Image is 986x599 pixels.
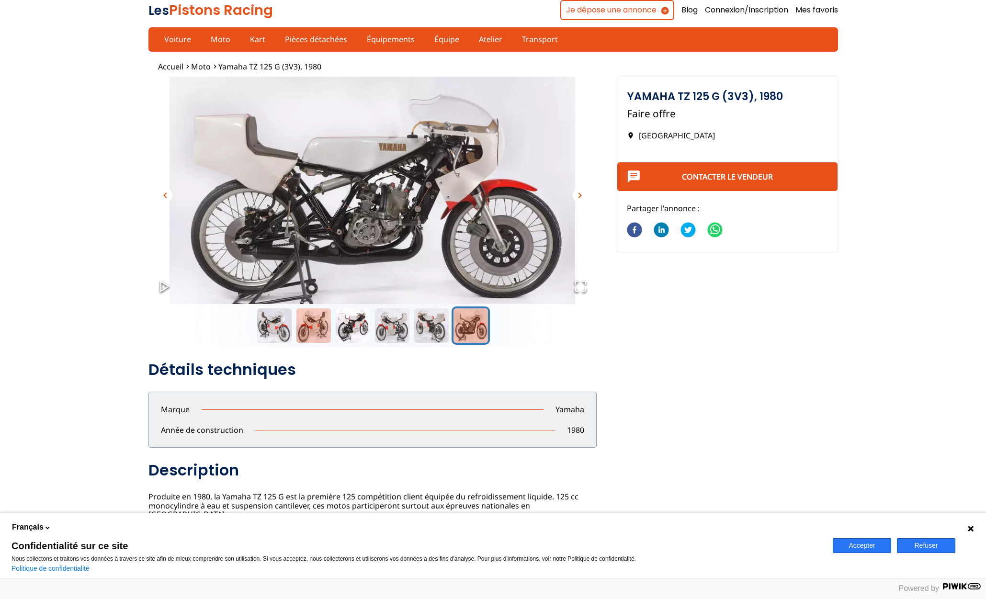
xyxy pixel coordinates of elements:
[158,61,183,72] a: Accueil
[707,216,723,245] button: whatsapp
[361,31,421,47] a: Équipements
[295,306,333,345] button: Go to Slide 2
[218,61,321,72] a: Yamaha TZ 125 G (3V3), 1980
[428,31,465,47] a: Équipe
[191,61,211,72] a: Moto
[627,203,828,214] p: Partager l'annonce :
[255,306,294,345] button: Go to Slide 1
[244,31,272,47] a: Kart
[681,5,698,15] a: Blog
[373,306,411,345] button: Go to Slide 4
[564,270,597,304] button: Open Fullscreen
[149,404,202,415] p: Marque
[11,541,821,551] span: Confidentialité sur ce site
[627,107,828,121] p: Faire offre
[148,360,597,379] h2: Détails techniques
[148,0,273,20] a: LesPistons Racing
[158,31,197,47] a: Voiture
[148,306,597,345] div: Thumbnail Navigation
[555,425,596,435] p: 1980
[11,565,90,572] a: Politique de confidentialité
[627,216,642,245] button: facebook
[452,306,490,345] button: Go to Slide 6
[159,190,171,201] span: chevron_left
[899,584,940,592] span: Powered by
[148,461,597,480] h2: Description
[516,31,564,47] a: Transport
[12,522,44,532] span: Français
[795,5,838,15] a: Mes favoris
[149,425,255,435] p: Année de construction
[148,77,597,304] div: Go to Slide 6
[682,171,773,182] a: Contacter le vendeur
[148,270,181,304] button: Play or Pause Slideshow
[473,31,509,47] a: Atelier
[279,31,353,47] a: Pièces détachées
[334,306,372,345] button: Go to Slide 3
[627,130,828,141] p: [GEOGRAPHIC_DATA]
[573,188,587,203] button: chevron_right
[627,91,828,102] h1: Yamaha TZ 125 G (3V3), 1980
[833,538,891,553] button: Accepter
[617,162,838,191] button: Contacter le vendeur
[412,306,451,345] button: Go to Slide 5
[204,31,237,47] a: Moto
[574,190,586,201] span: chevron_right
[654,216,669,245] button: linkedin
[148,77,597,326] img: image
[705,5,788,15] a: Connexion/Inscription
[11,555,821,562] p: Nous collectons et traitons vos données à travers ce site afin de mieux comprendre son utilisatio...
[680,216,696,245] button: twitter
[544,404,596,415] p: Yamaha
[897,538,955,553] button: Refuser
[148,2,169,19] span: Les
[158,188,172,203] button: chevron_left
